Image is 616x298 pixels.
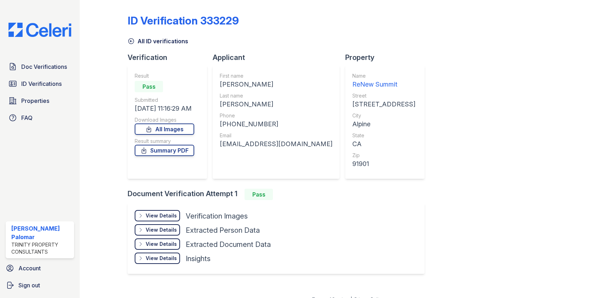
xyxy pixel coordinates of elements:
[245,189,273,200] div: Pass
[135,123,194,135] a: All Images
[21,96,49,105] span: Properties
[186,211,248,221] div: Verification Images
[11,241,71,255] div: Trinity Property Consultants
[352,112,415,119] div: City
[128,14,239,27] div: ID Verification 333229
[220,112,332,119] div: Phone
[220,72,332,79] div: First name
[352,99,415,109] div: [STREET_ADDRESS]
[220,139,332,149] div: [EMAIL_ADDRESS][DOMAIN_NAME]
[220,99,332,109] div: [PERSON_NAME]
[146,255,177,262] div: View Details
[146,241,177,248] div: View Details
[3,23,77,37] img: CE_Logo_Blue-a8612792a0a2168367f1c8372b55b34899dd931a85d93a1a3d3e32e68fde9ad4.png
[352,79,415,89] div: ReNew Summit
[6,77,74,91] a: ID Verifications
[128,189,430,200] div: Document Verification Attempt 1
[128,53,213,62] div: Verification
[21,114,33,122] span: FAQ
[186,239,271,249] div: Extracted Document Data
[128,37,188,45] a: All ID verifications
[352,92,415,99] div: Street
[220,92,332,99] div: Last name
[21,79,62,88] span: ID Verifications
[220,132,332,139] div: Email
[186,254,211,264] div: Insights
[352,152,415,159] div: Zip
[220,79,332,89] div: [PERSON_NAME]
[135,72,194,79] div: Result
[352,159,415,169] div: 91901
[586,270,609,291] iframe: chat widget
[352,72,415,89] a: Name ReNew Summit
[135,81,163,92] div: Pass
[18,281,40,289] span: Sign out
[352,132,415,139] div: State
[352,119,415,129] div: Alpine
[6,94,74,108] a: Properties
[135,145,194,156] a: Summary PDF
[3,278,77,292] a: Sign out
[11,224,71,241] div: [PERSON_NAME] Palomar
[135,116,194,123] div: Download Images
[345,53,430,62] div: Property
[146,212,177,219] div: View Details
[352,139,415,149] div: CA
[186,225,260,235] div: Extracted Person Data
[135,138,194,145] div: Result summary
[18,264,41,272] span: Account
[135,96,194,104] div: Submitted
[213,53,345,62] div: Applicant
[6,60,74,74] a: Doc Verifications
[146,226,177,233] div: View Details
[3,261,77,275] a: Account
[352,72,415,79] div: Name
[6,111,74,125] a: FAQ
[135,104,194,114] div: [DATE] 11:16:29 AM
[21,62,67,71] span: Doc Verifications
[220,119,332,129] div: [PHONE_NUMBER]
